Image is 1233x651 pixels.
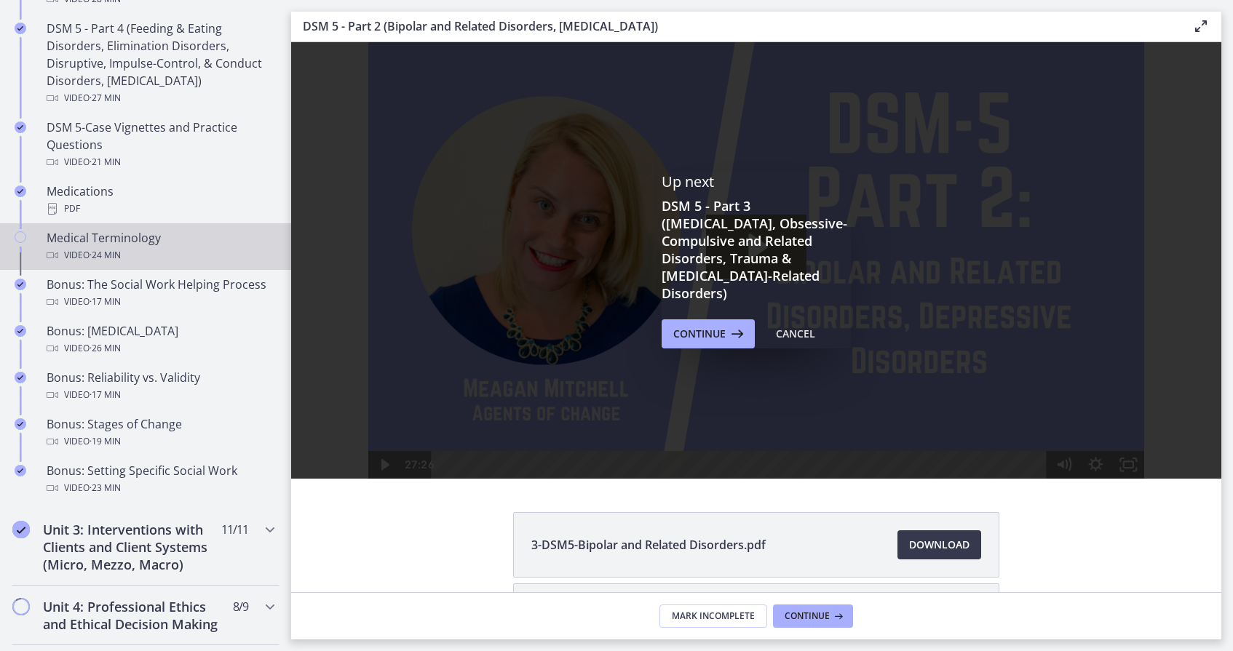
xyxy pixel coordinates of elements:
div: Video [47,386,274,404]
div: Video [47,293,274,311]
span: · 21 min [90,153,121,171]
div: Bonus: [MEDICAL_DATA] [47,322,274,357]
span: 8 / 9 [233,598,248,615]
div: DSM 5-Case Vignettes and Practice Questions [47,119,274,171]
div: Video [47,479,274,497]
span: 11 / 11 [221,521,248,538]
button: Continue [662,319,755,348]
button: Mark Incomplete [659,604,767,628]
div: PDF [47,200,274,217]
span: Download [909,536,970,554]
p: Up next [662,172,851,191]
div: Bonus: The Social Work Helping Process [47,276,274,311]
i: Completed [15,185,26,197]
i: Completed [15,279,26,290]
i: Completed [12,521,30,538]
span: · 27 min [90,89,121,107]
div: DSM 5 - Part 4 (Feeding & Eating Disorders, Elimination Disorders, Disruptive, Impulse-Control, &... [47,20,274,107]
span: · 23 min [90,479,121,497]
div: Bonus: Setting Specific Social Work [47,462,274,497]
div: Video [47,340,274,357]
span: Continue [785,610,830,622]
button: Play Video [77,409,109,436]
span: Mark Incomplete [672,610,755,622]
a: Download [897,530,981,559]
i: Completed [15,23,26,34]
i: Completed [15,372,26,383]
h3: DSM 5 - Part 2 (Bipolar and Related Disorders, [MEDICAL_DATA]) [303,17,1169,35]
button: Mute [756,409,788,436]
div: Playbar [152,409,748,436]
i: Completed [15,418,26,430]
button: Continue [773,604,853,628]
span: 3-DSM5-Bipolar and Related Disorders.pdf [531,536,766,554]
div: Video [47,89,274,107]
div: Bonus: Reliability vs. Validity [47,369,274,404]
div: Medical Terminology [47,229,274,264]
span: · 17 min [90,386,121,404]
button: Fullscreen [821,409,853,436]
button: Cancel [764,319,827,348]
span: · 26 min [90,340,121,357]
button: Show settings menu [788,409,820,436]
div: Cancel [776,325,815,343]
div: Medications [47,183,274,217]
h3: DSM 5 - Part 3 ([MEDICAL_DATA], Obsessive-Compulsive and Related Disorders, Trauma & [MEDICAL_DAT... [662,197,851,302]
span: Continue [673,325,726,343]
span: · 24 min [90,247,121,264]
span: · 17 min [90,293,121,311]
div: Bonus: Stages of Change [47,415,274,450]
div: Video [47,433,274,450]
span: · 19 min [90,433,121,450]
h2: Unit 3: Interventions with Clients and Client Systems (Micro, Mezzo, Macro) [43,521,221,573]
i: Completed [15,465,26,476]
button: Play Video: cmseb8ng0h0c72v8tff0.mp4 [415,172,516,237]
div: Video [47,153,274,171]
div: Video [47,247,274,264]
i: Completed [15,325,26,337]
i: Completed [15,121,26,133]
h2: Unit 4: Professional Ethics and Ethical Decision Making [43,598,221,633]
